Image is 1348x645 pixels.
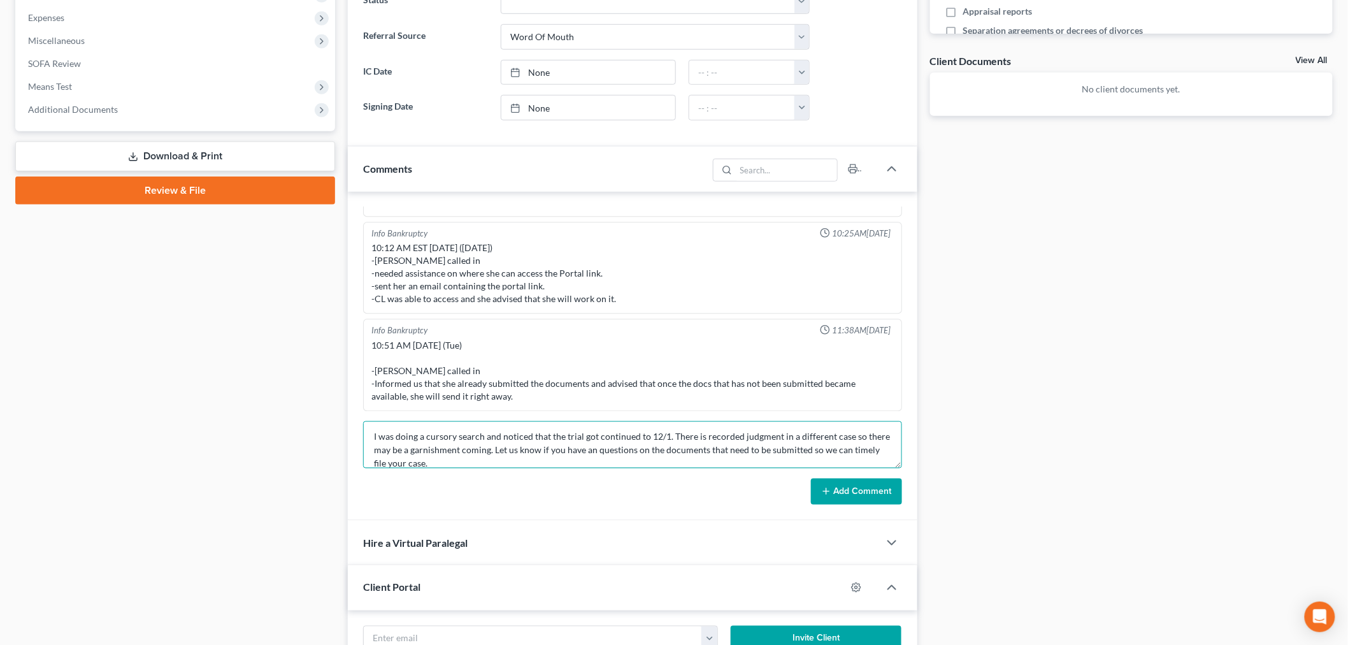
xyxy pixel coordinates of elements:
button: Add Comment [811,479,902,505]
span: SOFA Review [28,58,81,69]
span: Additional Documents [28,104,118,115]
span: Comments [363,163,412,175]
span: Hire a Virtual Paralegal [363,537,468,549]
span: Expenses [28,12,64,23]
a: None [501,96,675,120]
input: -- : -- [689,61,795,85]
input: -- : -- [689,96,795,120]
span: Client Portal [363,581,420,593]
p: No client documents yet. [940,83,1323,96]
div: Info Bankruptcy [371,228,427,240]
input: Search... [736,159,837,181]
div: 10:12 AM EST [DATE] ([DATE]) -[PERSON_NAME] called in -needed assistance on where she can access ... [371,242,894,306]
span: Miscellaneous [28,35,85,46]
label: Signing Date [357,95,494,120]
a: Download & Print [15,141,335,171]
a: Review & File [15,177,335,205]
span: Appraisal reports [963,5,1033,18]
a: SOFA Review [18,52,335,75]
div: Open Intercom Messenger [1305,602,1335,632]
span: Means Test [28,81,72,92]
span: 11:38AM[DATE] [833,325,891,337]
div: Info Bankruptcy [371,325,427,337]
div: 10:51 AM [DATE] (Tue) -[PERSON_NAME] called in -Informed us that she already submitted the docume... [371,340,894,403]
a: View All [1296,56,1328,65]
a: None [501,61,675,85]
label: IC Date [357,60,494,85]
label: Referral Source [357,24,494,50]
span: 10:25AM[DATE] [833,228,891,240]
div: Client Documents [930,54,1012,68]
span: Separation agreements or decrees of divorces [963,24,1144,37]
